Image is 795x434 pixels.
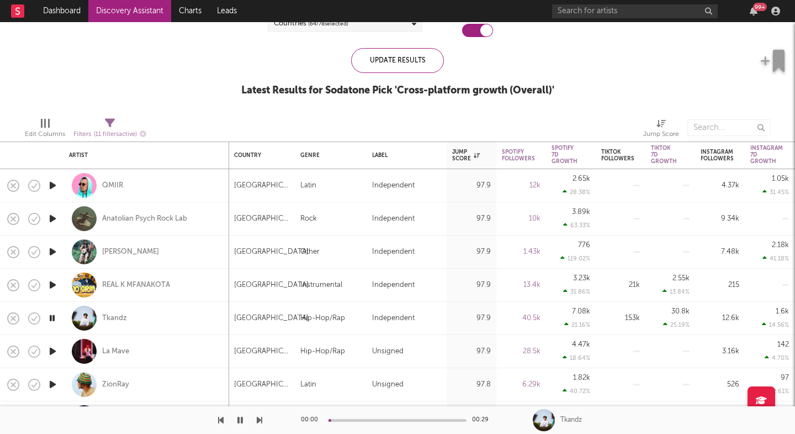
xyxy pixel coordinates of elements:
div: 18.64 % [563,354,590,362]
div: 13.4k [502,279,540,292]
div: Country [234,152,284,159]
div: 28.38 % [563,189,590,196]
div: 2.55k [672,275,690,282]
div: [PERSON_NAME] [102,247,159,257]
span: ( 11 filters active) [94,132,137,138]
a: La Mave [102,347,129,357]
div: 22.61 % [762,388,789,395]
div: [GEOGRAPHIC_DATA] [234,179,289,192]
div: 97.9 [452,245,491,259]
div: Independent [372,212,415,226]
div: Other [300,245,320,259]
div: 3.89k [572,208,590,216]
div: 12.6k [701,312,739,325]
div: 21.16 % [564,321,590,328]
div: 1.6k [776,308,789,315]
div: Countries [274,17,348,30]
div: Latest Results for Sodatone Pick ' Cross-platform growth (Overall) ' [241,84,554,97]
a: Anatolian Psych Rock Lab [102,214,187,224]
div: Hip-Hop/Rap [300,345,345,358]
div: 31.45 % [762,189,789,196]
a: REAL K MFANAKOTA [102,280,170,290]
div: 40.5k [502,312,540,325]
div: Instrumental [300,279,342,292]
div: [GEOGRAPHIC_DATA] [234,279,309,292]
div: 31.86 % [563,288,590,295]
div: 4.37k [701,179,739,192]
div: 2.18k [772,242,789,249]
div: 25.19 % [663,321,690,328]
div: 7.48k [701,245,739,259]
div: 14.56 % [762,321,789,328]
a: Tkandz [102,313,127,323]
div: 6.29k [502,378,540,391]
div: 1.82k [573,374,590,381]
div: Jump Score [452,149,480,162]
div: 97 [781,374,789,381]
div: [GEOGRAPHIC_DATA] [234,378,289,391]
div: Edit Columns [25,128,65,141]
div: 63.33 % [563,222,590,229]
input: Search... [687,119,770,136]
div: Independent [372,312,415,325]
div: Update Results [351,48,444,73]
div: Unsigned [372,345,404,358]
div: Edit Columns [25,114,65,146]
div: 97.9 [452,312,491,325]
div: Unsigned [372,378,404,391]
div: 142 [777,341,789,348]
div: [GEOGRAPHIC_DATA] [234,245,309,259]
div: 41.18 % [762,255,789,262]
div: Latin [300,179,316,192]
div: 00:29 [472,414,494,427]
div: Independent [372,245,415,259]
div: 1.05k [772,175,789,182]
a: QMIIR [102,181,123,191]
div: Hip-Hop/Rap [300,312,345,325]
span: ( 64 / 78 selected) [308,17,348,30]
div: Tiktok 7D Growth [651,145,677,165]
div: 97.8 [452,378,491,391]
div: 9.34k [701,212,739,226]
a: ZionRay [102,380,129,390]
div: [GEOGRAPHIC_DATA] [234,212,289,226]
div: Rock [300,212,317,226]
div: Genre [300,152,356,159]
div: Independent [372,179,415,192]
div: 119.02 % [560,255,590,262]
div: 97.9 [452,179,491,192]
div: [GEOGRAPHIC_DATA] [234,312,309,325]
div: Tiktok Followers [601,149,634,162]
div: 21k [601,279,640,292]
div: 97.9 [452,212,491,226]
div: Independent [372,279,415,292]
div: 28.5k [502,345,540,358]
div: Artist [69,152,218,159]
div: 97.9 [452,345,491,358]
div: Spotify 7D Growth [552,145,577,165]
div: Latin [300,378,316,391]
div: Instagram 7D Growth [750,145,783,165]
div: 4.47k [572,341,590,348]
div: 4.70 % [765,354,789,362]
div: Filters(11 filters active) [73,114,146,146]
div: Spotify Followers [502,149,535,162]
div: 1.43k [502,245,540,259]
div: 12k [502,179,540,192]
div: 40.72 % [563,388,590,395]
div: 00:00 [301,414,323,427]
div: Label [372,152,436,159]
div: Tkandz [560,415,582,425]
div: Filters [73,128,146,142]
input: Search for artists [552,4,718,18]
div: 215 [701,279,739,292]
div: 776 [578,242,590,249]
div: 3.16k [701,345,739,358]
div: 2.65k [573,175,590,182]
div: 30.8k [671,308,690,315]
